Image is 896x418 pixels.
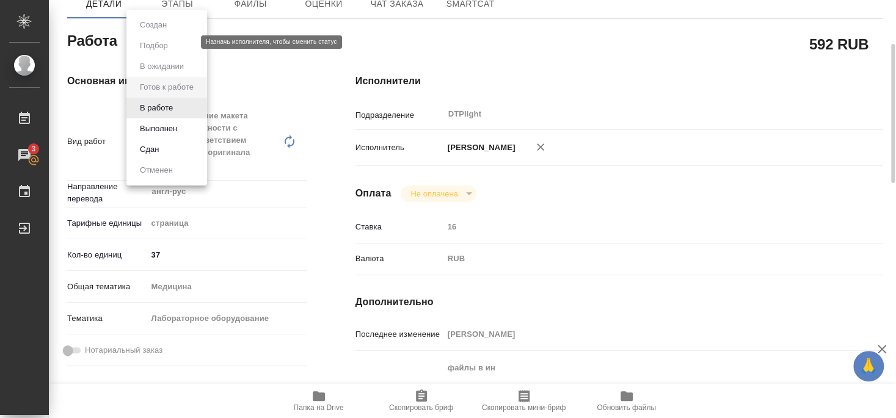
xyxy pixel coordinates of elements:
[136,101,177,115] button: В работе
[136,18,170,32] button: Создан
[136,39,172,52] button: Подбор
[136,143,162,156] button: Сдан
[136,60,188,73] button: В ожидании
[136,164,177,177] button: Отменен
[136,81,197,94] button: Готов к работе
[136,122,181,135] button: Выполнен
